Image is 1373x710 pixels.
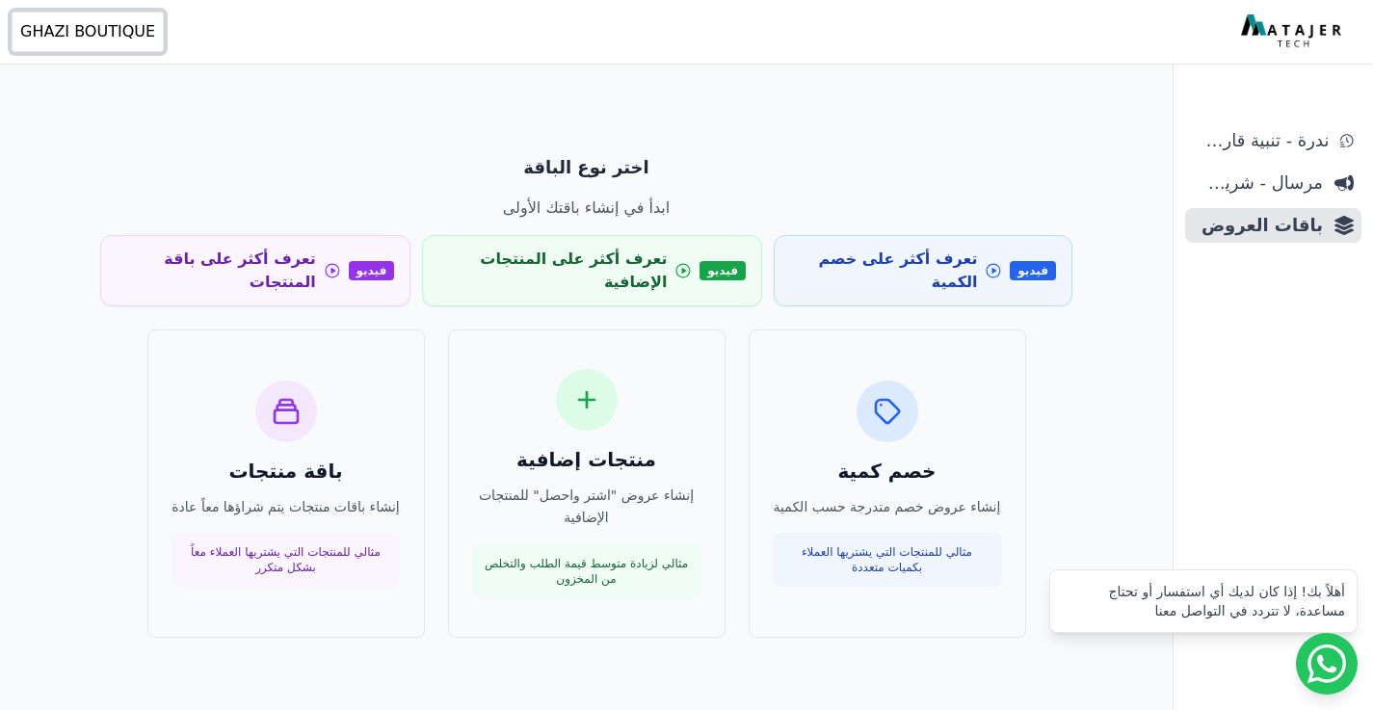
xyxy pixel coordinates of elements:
[172,496,401,518] p: إنشاء باقات منتجات يتم شراؤها معاً عادة
[100,197,1072,220] p: ابدأ في إنشاء باقتك الأولى
[472,485,701,529] p: إنشاء عروض "اشتر واحصل" للمنتجات الإضافية
[349,261,395,280] span: فيديو
[484,556,690,587] p: مثالي لزيادة متوسط قيمة الطلب والتخلص من المخزون
[438,248,667,294] span: تعرف أكثر على المنتجات الإضافية
[773,458,1002,485] h3: خصم كمية
[12,12,164,52] button: GHAZI BOUTIQUE
[172,458,401,485] h3: باقة منتجات
[773,496,1002,518] p: إنشاء عروض خصم متدرجة حسب الكمية
[784,544,990,575] p: مثالي للمنتجات التي يشتريها العملاء بكميات متعددة
[472,446,701,473] h3: منتجات إضافية
[1241,14,1346,49] img: MatajerTech Logo
[422,235,762,306] a: فيديو تعرف أكثر على المنتجات الإضافية
[1193,127,1329,154] span: ندرة - تنبية قارب علي النفاذ
[20,20,155,43] span: GHAZI BOUTIQUE
[1062,582,1345,620] div: أهلاً بك! إذا كان لديك أي استفسار أو تحتاج مساعدة، لا تتردد في التواصل معنا
[790,248,977,294] span: تعرف أكثر على خصم الكمية
[1193,212,1323,239] span: باقات العروض
[183,544,389,575] p: مثالي للمنتجات التي يشتريها العملاء معاً بشكل متكرر
[1193,170,1323,197] span: مرسال - شريط دعاية
[100,154,1072,181] p: اختر نوع الباقة
[100,235,410,306] a: فيديو تعرف أكثر على باقة المنتجات
[774,235,1072,306] a: فيديو تعرف أكثر على خصم الكمية
[700,261,746,280] span: فيديو
[117,248,316,294] span: تعرف أكثر على باقة المنتجات
[1010,261,1056,280] span: فيديو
